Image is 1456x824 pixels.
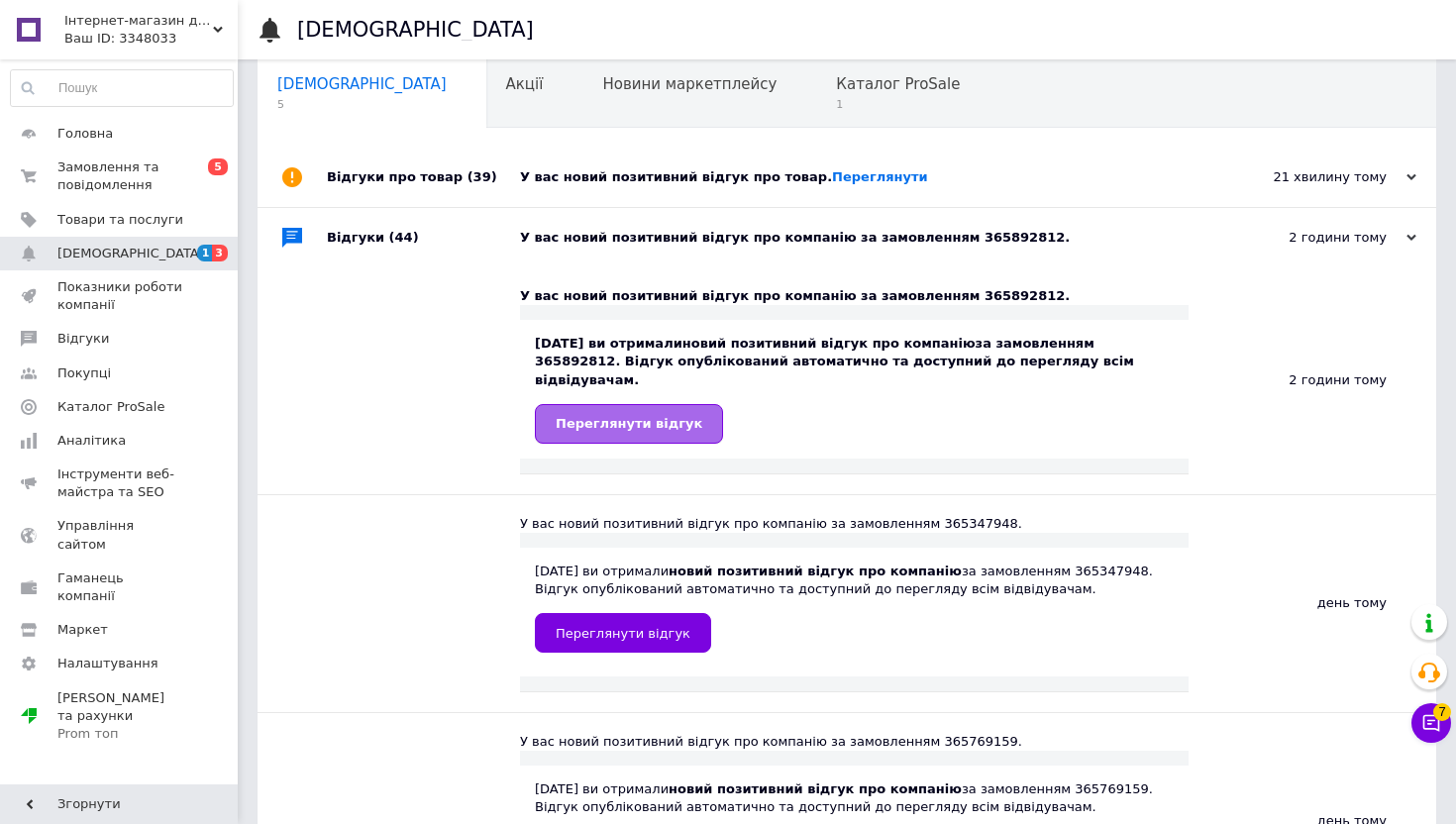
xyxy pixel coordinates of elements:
div: 21 хвилину тому [1218,168,1416,186]
span: 1 [836,97,960,112]
b: новий позитивний відгук про компанію [682,336,976,351]
span: [DEMOGRAPHIC_DATA] [277,75,447,93]
span: Налаштування [57,655,158,672]
span: Показники роботи компанії [57,278,183,314]
h1: [DEMOGRAPHIC_DATA] [297,18,534,42]
div: У вас новий позитивний відгук про товар. [520,168,1218,186]
span: Головна [57,125,113,143]
span: Новини маркетплейсу [602,75,777,93]
span: Гаманець компанії [57,569,183,605]
span: Каталог ProSale [57,398,164,416]
div: У вас новий позитивний відгук про компанію за замовленням 365892812. [520,229,1218,247]
b: новий позитивний відгук про компанію [669,781,962,796]
span: (39) [468,169,497,184]
span: 3 [212,245,228,261]
span: Маркет [57,621,108,639]
span: [PERSON_NAME] та рахунки [57,689,183,744]
a: Переглянути [832,169,928,184]
div: Відгуки про товар [327,148,520,207]
span: [DEMOGRAPHIC_DATA] [57,245,204,262]
span: 5 [208,158,228,175]
span: Аналітика [57,432,126,450]
span: Покупці [57,364,111,382]
div: день тому [1189,495,1436,712]
div: У вас новий позитивний відгук про компанію за замовленням 365347948. [520,515,1189,533]
span: Переглянути відгук [556,416,702,431]
span: Переглянути відгук [556,626,690,641]
span: 5 [277,97,447,112]
div: [DATE] ви отримали за замовленням 365347948. Відгук опублікований автоматично та доступний до пер... [535,563,1174,653]
b: новий позитивний відгук про компанію [669,564,962,578]
span: Відгуки [57,330,109,348]
input: Пошук [11,70,233,106]
span: Акції [506,75,544,93]
div: У вас новий позитивний відгук про компанію за замовленням 365769159. [520,733,1189,751]
button: Чат з покупцем7 [1411,703,1451,743]
span: Інструменти веб-майстра та SEO [57,465,183,501]
span: Каталог ProSale [836,75,960,93]
div: У вас новий позитивний відгук про компанію за замовленням 365892812. [520,287,1189,305]
span: Замовлення та повідомлення [57,158,183,194]
span: (44) [389,230,419,245]
div: [DATE] ви отримали за замовленням 365892812. Відгук опублікований автоматично та доступний до пер... [535,335,1174,444]
a: Переглянути відгук [535,613,711,653]
span: Інтернет-магазин для кондитерів [64,12,213,30]
div: 2 години тому [1218,229,1416,247]
div: Відгуки [327,208,520,267]
div: Prom топ [57,725,183,743]
span: Товари та послуги [57,211,183,229]
span: 1 [197,245,213,261]
a: Переглянути відгук [535,404,723,444]
div: Ваш ID: 3348033 [64,30,238,48]
span: 7 [1433,703,1451,721]
div: 2 години тому [1189,267,1436,494]
span: Управління сайтом [57,517,183,553]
